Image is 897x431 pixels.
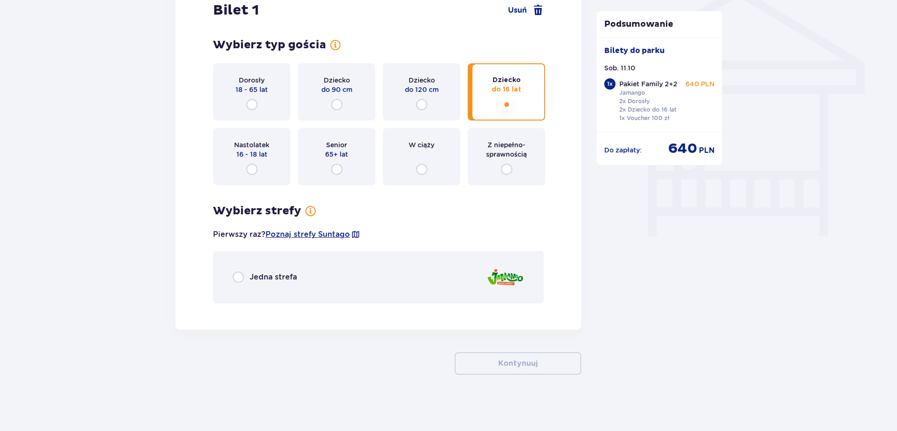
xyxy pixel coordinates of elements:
[619,97,677,122] p: 2x Dorosły 2x Dziecko do 16 lat 1x Voucher 100 zł
[405,85,439,94] span: do 120 cm
[492,85,521,94] span: do 16 lat
[493,76,521,85] span: Dziecko
[326,140,347,150] span: Senior
[604,78,616,90] div: 1 x
[213,229,360,240] p: Pierwszy raz?
[409,140,434,150] span: W ciąży
[619,89,645,97] p: Jamango
[604,63,635,73] p: Sob. 11.10
[409,76,435,85] span: Dziecko
[234,140,269,150] span: Nastolatek
[597,19,722,30] p: Podsumowanie
[213,38,326,52] h4: Wybierz typ gościa
[487,264,524,291] img: Jamango
[699,145,715,156] span: PLN
[455,352,581,375] button: Kontynuuj
[498,358,538,369] p: Kontynuuj
[213,1,259,19] h3: Bilet 1
[619,79,677,89] p: Pakiet Family 2+2
[324,76,350,85] span: Dziecko
[236,85,268,94] span: 18 - 65 lat
[325,150,348,159] span: 65+ lat
[604,145,642,155] p: Do zapłaty :
[668,140,697,158] span: 640
[604,45,665,56] p: Bilety do parku
[239,76,265,85] span: Dorosły
[508,5,544,16] a: Usuń
[213,204,301,218] h4: Wybierz strefy
[236,150,267,159] span: 16 - 18 lat
[250,272,297,282] span: Jedna strefa
[266,229,350,240] a: Poznaj strefy Suntago
[476,140,537,159] span: Z niepełno­sprawnością
[321,85,352,94] span: do 90 cm
[508,5,527,15] span: Usuń
[685,79,715,89] p: 640 PLN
